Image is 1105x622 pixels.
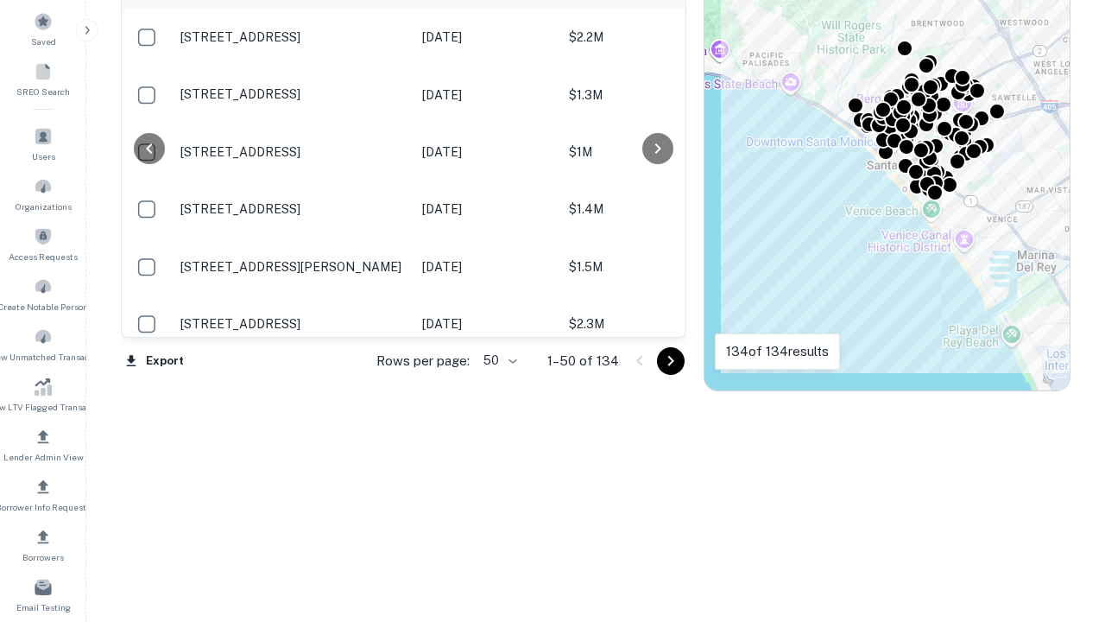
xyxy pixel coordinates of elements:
[5,471,81,517] a: Borrower Info Requests
[422,86,552,105] p: [DATE]
[5,321,81,367] a: Review Unmatched Transactions
[5,270,81,317] a: Create Notable Person
[180,86,405,102] p: [STREET_ADDRESS]
[547,351,619,371] p: 1–50 of 134
[5,55,81,102] a: SREO Search
[5,220,81,267] a: Access Requests
[657,347,685,375] button: Go to next page
[5,5,81,52] a: Saved
[569,28,742,47] p: $2.2M
[180,201,405,217] p: [STREET_ADDRESS]
[569,314,742,333] p: $2.3M
[477,348,520,373] div: 50
[180,259,405,275] p: [STREET_ADDRESS][PERSON_NAME]
[569,143,742,162] p: $1M
[1019,484,1105,567] iframe: Chat Widget
[726,341,829,362] p: 134 of 134 results
[569,86,742,105] p: $1.3M
[422,314,552,333] p: [DATE]
[180,144,405,160] p: [STREET_ADDRESS]
[16,600,71,614] span: Email Testing
[5,170,81,217] a: Organizations
[32,149,55,163] span: Users
[422,143,552,162] p: [DATE]
[31,35,56,48] span: Saved
[5,120,81,167] a: Users
[5,371,81,417] a: Review LTV Flagged Transactions
[422,28,552,47] p: [DATE]
[422,200,552,219] p: [DATE]
[16,200,72,213] span: Organizations
[121,348,188,374] button: Export
[9,250,78,263] span: Access Requests
[3,450,84,464] span: Lender Admin View
[180,316,405,332] p: [STREET_ADDRESS]
[569,257,742,276] p: $1.5M
[180,29,405,45] p: [STREET_ADDRESS]
[376,351,470,371] p: Rows per page:
[22,550,64,564] span: Borrowers
[422,257,552,276] p: [DATE]
[16,85,70,98] span: SREO Search
[569,200,742,219] p: $1.4M
[5,571,81,618] a: Email Testing
[5,521,81,568] a: Borrowers
[5,421,81,467] a: Lender Admin View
